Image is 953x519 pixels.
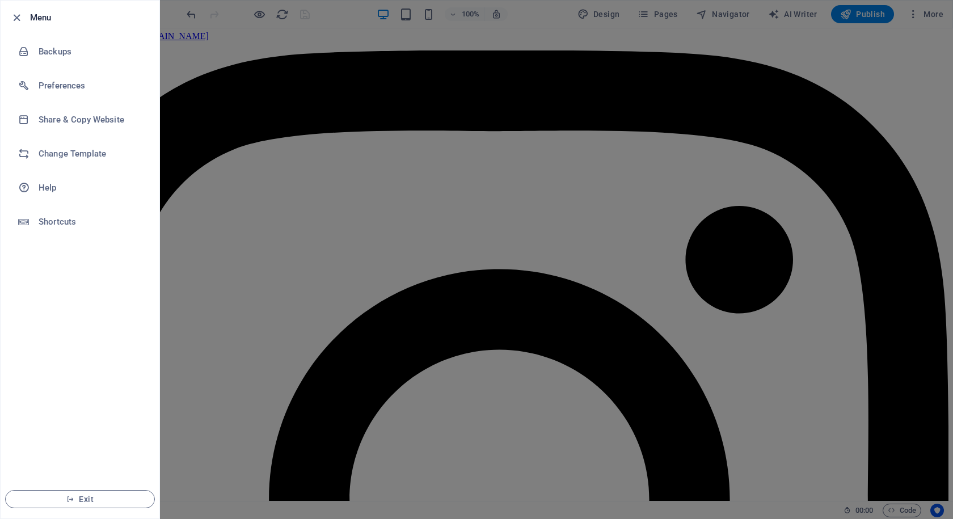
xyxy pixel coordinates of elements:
button: Exit [5,490,155,508]
h6: Menu [30,11,150,24]
h6: Change Template [39,147,144,161]
h6: Preferences [39,79,144,92]
h6: Help [39,181,144,195]
h6: Share & Copy Website [39,113,144,126]
h6: Backups [39,45,144,58]
span: Exit [15,495,145,504]
a: Help [1,171,159,205]
h6: Shortcuts [39,215,144,229]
